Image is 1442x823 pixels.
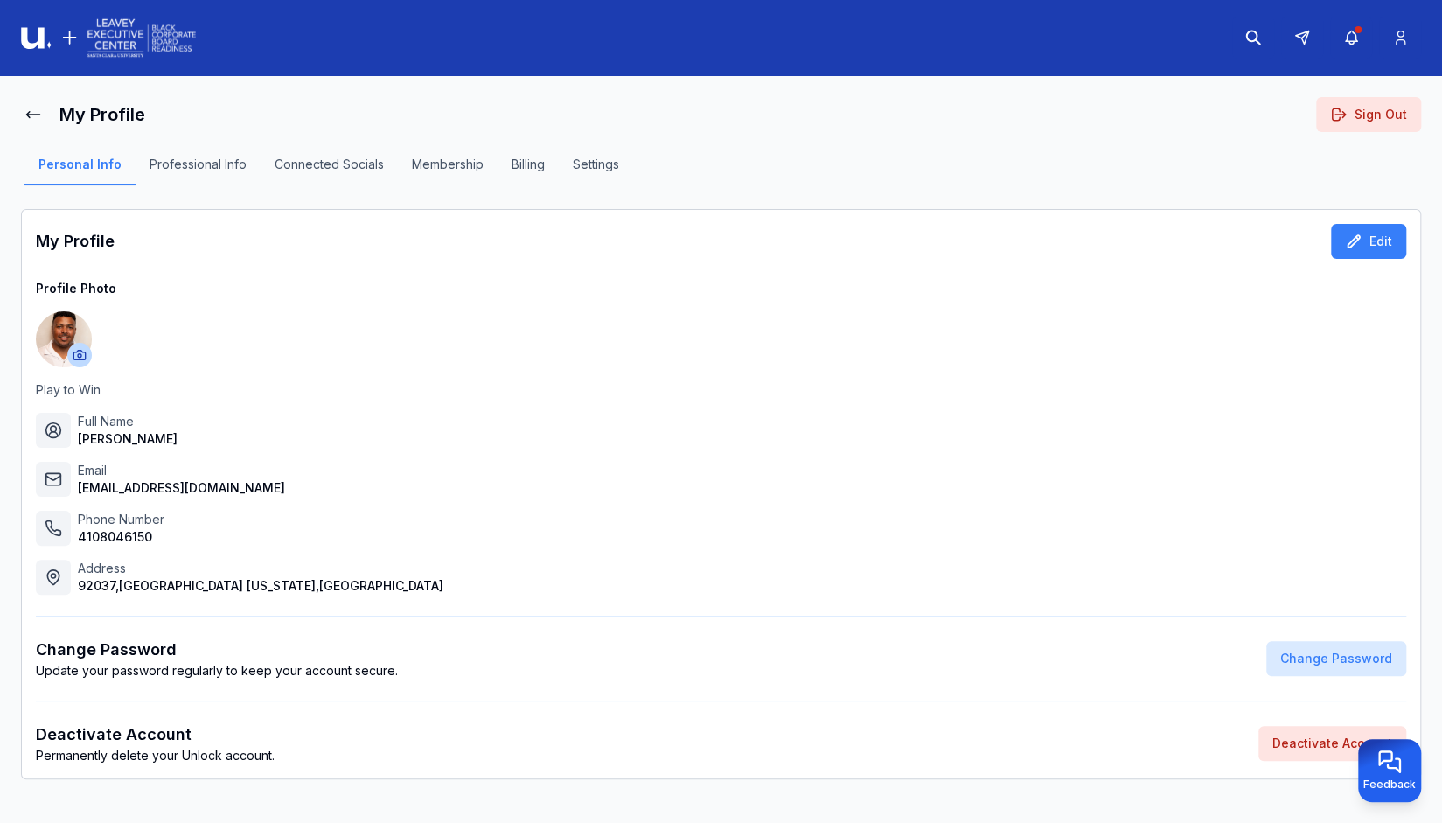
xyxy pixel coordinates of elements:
button: Deactivate Account [1258,726,1406,761]
button: Change Password [1266,641,1406,676]
p: [EMAIL_ADDRESS][DOMAIN_NAME] [78,479,285,497]
img: 926A1835.jpg [36,311,92,367]
button: Connected Socials [261,156,398,185]
button: Settings [559,156,633,185]
p: Email [78,462,285,479]
button: Sign Out [1316,97,1421,132]
p: 4108046150 [78,528,164,546]
p: 92037,[GEOGRAPHIC_DATA] [US_STATE],[GEOGRAPHIC_DATA] [78,577,443,595]
p: Play to Win [36,381,1406,399]
p: Full Name [78,413,178,430]
button: Membership [398,156,498,185]
button: Billing [498,156,559,185]
p: Phone Number [78,511,164,528]
p: Address [78,560,443,577]
button: Provide feedback [1358,739,1421,802]
p: Profile Photo [36,280,1406,297]
button: Professional Info [136,156,261,185]
p: Permanently delete your Unlock account. [36,747,275,764]
span: Feedback [1363,778,1416,792]
p: Deactivate Account [36,722,275,747]
p: Update your password regularly to keep your account secure. [36,662,398,680]
img: Logo [21,16,196,60]
h1: My Profile [36,229,115,254]
h1: My Profile [59,102,145,127]
button: Edit [1331,224,1406,259]
button: Personal Info [24,156,136,185]
p: [PERSON_NAME] [78,430,178,448]
p: Change Password [36,638,398,662]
